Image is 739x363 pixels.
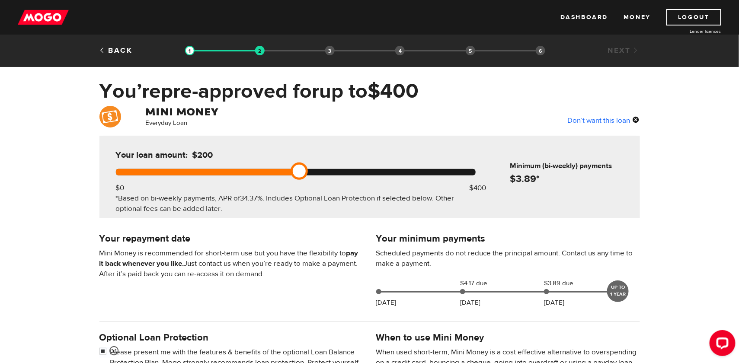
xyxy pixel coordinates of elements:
[568,115,640,126] div: Don’t want this loan
[116,183,125,193] div: $0
[460,278,503,289] span: $4.17 due
[99,46,133,55] a: Back
[376,298,397,308] p: [DATE]
[703,327,739,363] iframe: LiveChat chat widget
[116,150,292,160] h5: Your loan amount:
[544,278,587,289] span: $3.89 due
[376,232,640,245] h4: Your minimum payments
[510,161,637,171] h6: Minimum (bi-weekly) payments
[18,9,69,25] img: mogo_logo-11ee424be714fa7cbb0f0f49df9e16ec.png
[560,9,608,25] a: Dashboard
[99,232,363,245] h4: Your repayment date
[99,347,110,358] input: <span class="smiley-face happy"></span>
[99,80,640,102] h1: You’re pre-approved for up to
[516,172,537,185] span: 3.89
[607,280,629,302] div: UP TO 1 YEAR
[116,193,476,214] div: *Based on bi-weekly payments, APR of . Includes Optional Loan Protection if selected below. Other...
[544,298,564,308] p: [DATE]
[656,28,721,35] a: Lender licences
[666,9,721,25] a: Logout
[99,248,363,279] p: Mini Money is recommended for short-term use but you have the flexibility to Just contact us when...
[376,331,484,344] h4: When to use Mini Money
[240,194,263,203] span: 34.37%
[185,46,195,55] img: transparent-188c492fd9eaac0f573672f40bb141c2.gif
[510,173,637,185] h4: $
[470,183,486,193] div: $400
[192,150,213,160] span: $200
[368,78,419,104] span: $400
[255,46,265,55] img: transparent-188c492fd9eaac0f573672f40bb141c2.gif
[624,9,651,25] a: Money
[460,298,480,308] p: [DATE]
[608,46,640,55] a: Next
[99,331,363,344] h4: Optional Loan Protection
[376,248,640,269] p: Scheduled payments do not reduce the principal amount. Contact us any time to make a payment.
[99,248,358,268] b: pay it back whenever you like.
